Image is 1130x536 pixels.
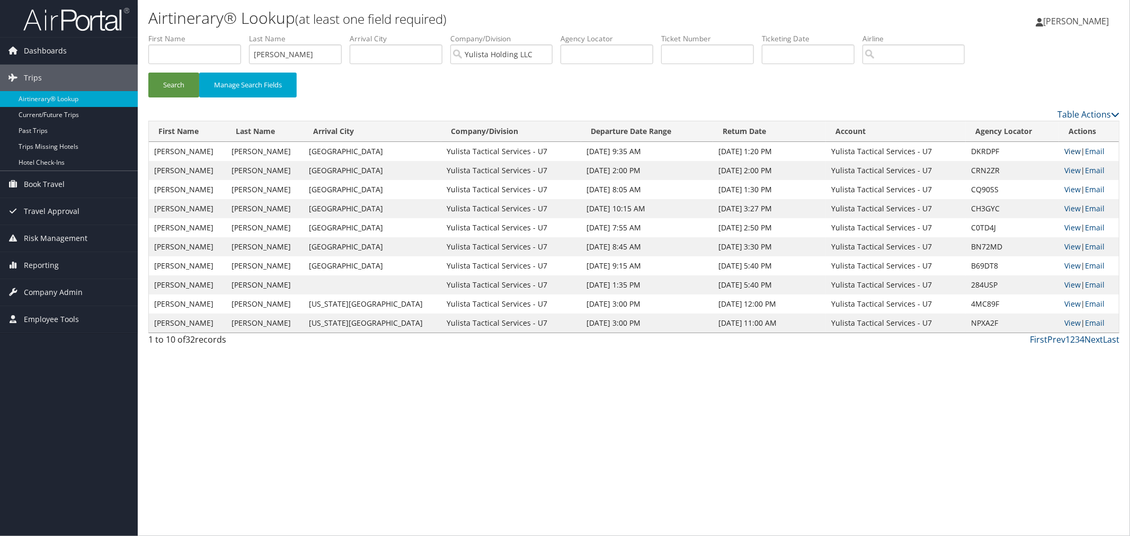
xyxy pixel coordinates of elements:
td: [DATE] 2:00 PM [713,161,826,180]
a: View [1064,261,1081,271]
a: Prev [1047,334,1065,345]
td: [DATE] 3:00 PM [581,314,713,333]
a: Email [1085,165,1105,175]
td: DKRDPF [966,142,1059,161]
label: Last Name [249,33,350,44]
span: Company Admin [24,279,83,306]
td: Yulista Tactical Services - U7 [441,180,581,199]
td: 4MC89F [966,294,1059,314]
td: [DATE] 9:15 AM [581,256,713,275]
td: Yulista Tactical Services - U7 [826,314,966,333]
a: Last [1103,334,1119,345]
a: Email [1085,242,1105,252]
td: [PERSON_NAME] [226,180,304,199]
td: [PERSON_NAME] [226,314,304,333]
a: [PERSON_NAME] [1036,5,1119,37]
td: [DATE] 2:00 PM [581,161,713,180]
a: View [1064,203,1081,213]
label: Ticket Number [661,33,762,44]
a: Email [1085,222,1105,233]
label: Arrival City [350,33,450,44]
td: [US_STATE][GEOGRAPHIC_DATA] [304,294,441,314]
td: [DATE] 2:50 PM [713,218,826,237]
td: Yulista Tactical Services - U7 [826,142,966,161]
a: 2 [1070,334,1075,345]
td: | [1059,314,1119,333]
td: [DATE] 5:40 PM [713,275,826,294]
td: [PERSON_NAME] [149,218,226,237]
th: First Name: activate to sort column ascending [149,121,226,142]
a: View [1064,222,1081,233]
td: | [1059,256,1119,275]
td: [GEOGRAPHIC_DATA] [304,237,441,256]
td: [PERSON_NAME] [149,314,226,333]
th: Arrival City: activate to sort column ascending [304,121,441,142]
td: [PERSON_NAME] [149,180,226,199]
a: Email [1085,318,1105,328]
td: [DATE] 8:45 AM [581,237,713,256]
td: Yulista Tactical Services - U7 [441,142,581,161]
a: 4 [1080,334,1084,345]
td: [PERSON_NAME] [149,256,226,275]
td: Yulista Tactical Services - U7 [441,275,581,294]
h1: Airtinerary® Lookup [148,7,796,29]
th: Return Date: activate to sort column ascending [713,121,826,142]
td: [DATE] 9:35 AM [581,142,713,161]
a: Email [1085,261,1105,271]
a: Table Actions [1057,109,1119,120]
td: [PERSON_NAME] [226,142,304,161]
a: Email [1085,299,1105,309]
td: [DATE] 1:20 PM [713,142,826,161]
span: Employee Tools [24,306,79,333]
td: [PERSON_NAME] [226,275,304,294]
td: | [1059,180,1119,199]
a: View [1064,318,1081,328]
td: | [1059,294,1119,314]
td: CH3GYC [966,199,1059,218]
button: Search [148,73,199,97]
td: BN72MD [966,237,1059,256]
th: Account: activate to sort column ascending [826,121,966,142]
a: Email [1085,184,1105,194]
a: View [1064,280,1081,290]
button: Manage Search Fields [199,73,297,97]
td: [DATE] 8:05 AM [581,180,713,199]
th: Last Name: activate to sort column ascending [226,121,304,142]
td: NPXA2F [966,314,1059,333]
td: [DATE] 3:27 PM [713,199,826,218]
td: CRN2ZR [966,161,1059,180]
span: Travel Approval [24,198,79,225]
td: [DATE] 3:00 PM [581,294,713,314]
span: Reporting [24,252,59,279]
a: 3 [1075,334,1080,345]
label: Ticketing Date [762,33,862,44]
td: [DATE] 1:30 PM [713,180,826,199]
td: Yulista Tactical Services - U7 [826,199,966,218]
td: [DATE] 10:15 AM [581,199,713,218]
a: Email [1085,146,1105,156]
td: [GEOGRAPHIC_DATA] [304,142,441,161]
a: Email [1085,280,1105,290]
td: Yulista Tactical Services - U7 [441,199,581,218]
td: [PERSON_NAME] [226,256,304,275]
span: Dashboards [24,38,67,64]
td: [PERSON_NAME] [149,199,226,218]
td: Yulista Tactical Services - U7 [826,256,966,275]
a: 1 [1065,334,1070,345]
td: [PERSON_NAME] [149,142,226,161]
label: Company/Division [450,33,560,44]
td: | [1059,218,1119,237]
td: [GEOGRAPHIC_DATA] [304,256,441,275]
span: Trips [24,65,42,91]
td: | [1059,199,1119,218]
th: Departure Date Range: activate to sort column ascending [581,121,713,142]
td: [GEOGRAPHIC_DATA] [304,218,441,237]
td: [GEOGRAPHIC_DATA] [304,199,441,218]
td: | [1059,275,1119,294]
td: [DATE] 3:30 PM [713,237,826,256]
td: [PERSON_NAME] [226,294,304,314]
td: | [1059,161,1119,180]
td: Yulista Tactical Services - U7 [826,275,966,294]
td: Yulista Tactical Services - U7 [826,180,966,199]
a: View [1064,242,1081,252]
